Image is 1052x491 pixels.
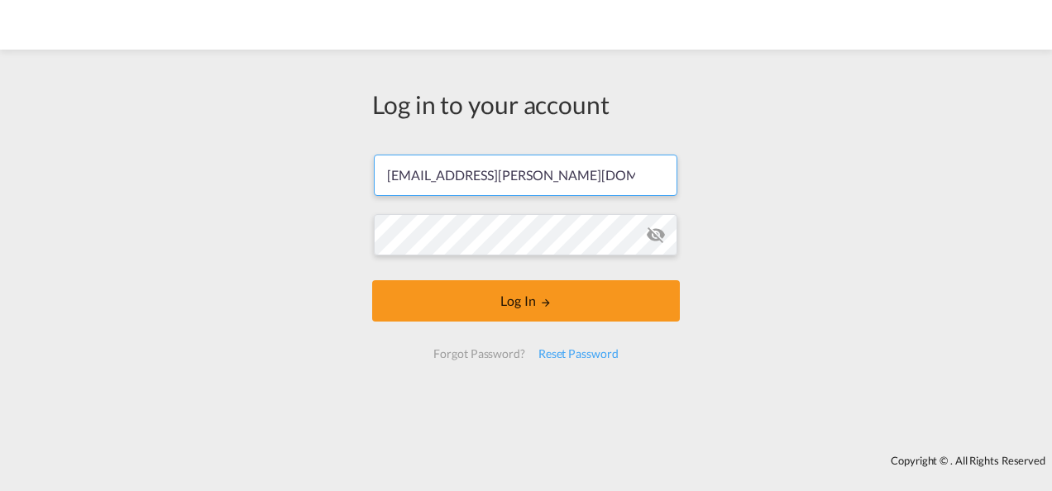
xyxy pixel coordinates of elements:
button: LOGIN [372,280,680,322]
div: Log in to your account [372,87,680,122]
div: Reset Password [532,339,625,369]
md-icon: icon-eye-off [646,225,666,245]
input: Enter email/phone number [374,155,677,196]
div: Forgot Password? [427,339,531,369]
